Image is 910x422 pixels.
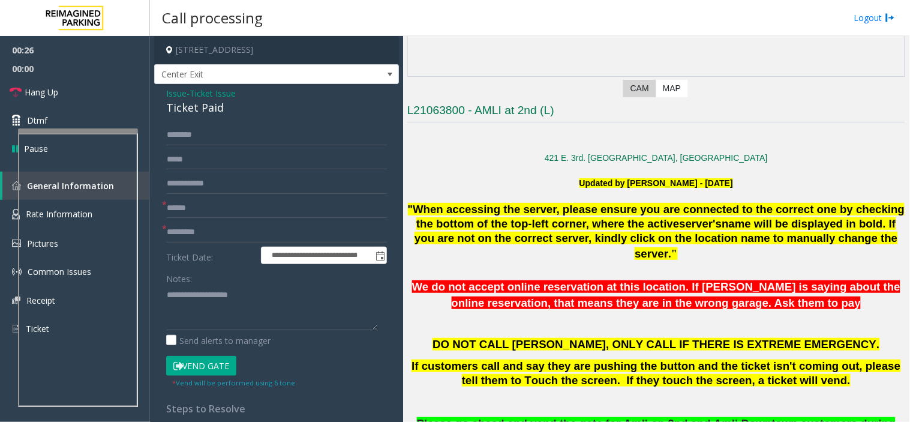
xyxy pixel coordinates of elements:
img: 'icon' [12,240,21,247]
span: - [187,88,236,99]
label: CAM [623,80,656,97]
small: Vend will be performed using 6 tone [172,378,295,387]
span: name will be displayed in bold. If you are not on the correct server, kindly click on the locatio... [415,217,898,260]
span: DO NOT CALL [PERSON_NAME], ONLY CALL IF THERE IS EXTREME EMERGENCY. [433,338,879,351]
span: We do not accept online reservation at this location. If [PERSON_NAME] is saying about the online... [412,280,900,309]
a: 421 E. 3rd. [GEOGRAPHIC_DATA], [GEOGRAPHIC_DATA] [545,153,768,163]
span: server's [680,217,722,230]
font: If customers call and say they are pushing the button and the ticket isn't coming out, please tel... [412,360,900,387]
img: logout [885,11,895,24]
img: 'icon' [12,297,20,304]
img: 'icon' [12,181,21,190]
a: Logout [854,11,895,24]
img: 'icon' [12,324,20,334]
span: ." [669,247,678,260]
h3: L21063800 - AMLI at 2nd (L) [407,103,905,122]
label: Notes: [166,268,192,285]
button: Vend Gate [166,356,236,376]
h3: Call processing [156,3,269,32]
img: 'icon' [12,267,22,277]
span: Center Exit [155,65,350,84]
span: Ticket Issue [190,87,236,100]
span: Hang Up [25,86,58,98]
img: 'icon' [12,209,20,220]
font: Updated by [PERSON_NAME] - [DATE] [579,178,733,188]
div: Ticket Paid [166,100,387,116]
span: "When accessing the server, please ensure you are connected to the correct one by checking the bo... [408,203,905,230]
h4: Steps to Resolve [166,403,387,415]
span: Dtmf [27,114,47,127]
label: Map [656,80,688,97]
a: General Information [2,172,150,200]
h4: [STREET_ADDRESS] [154,36,399,64]
span: Toggle popup [373,247,386,264]
span: Issue [166,87,187,100]
label: Ticket Date: [163,247,258,265]
label: Send alerts to manager [166,334,271,347]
